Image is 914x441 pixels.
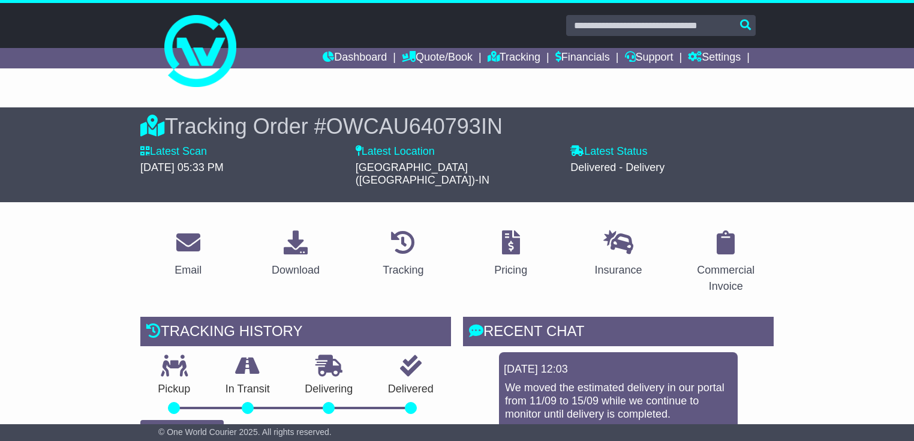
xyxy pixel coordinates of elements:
[587,226,650,283] a: Insurance
[264,226,327,283] a: Download
[158,427,332,437] span: © One World Courier 2025. All rights reserved.
[326,114,503,139] span: OWCAU640793IN
[488,48,540,68] a: Tracking
[625,48,674,68] a: Support
[140,383,208,396] p: Pickup
[594,262,642,278] div: Insurance
[402,48,473,68] a: Quote/Book
[287,383,371,396] p: Delivering
[570,161,665,173] span: Delivered - Delivery
[208,383,288,396] p: In Transit
[494,262,527,278] div: Pricing
[356,145,435,158] label: Latest Location
[323,48,387,68] a: Dashboard
[383,262,423,278] div: Tracking
[688,48,741,68] a: Settings
[175,262,202,278] div: Email
[555,48,610,68] a: Financials
[371,383,452,396] p: Delivered
[140,420,224,441] button: View Full Tracking
[505,382,732,421] p: We moved the estimated delivery in our portal from 11/09 to 15/09 while we continue to monitor un...
[140,317,451,349] div: Tracking history
[678,226,774,299] a: Commercial Invoice
[356,161,489,187] span: [GEOGRAPHIC_DATA] ([GEOGRAPHIC_DATA])-IN
[375,226,431,283] a: Tracking
[686,262,766,295] div: Commercial Invoice
[167,226,209,283] a: Email
[140,145,207,158] label: Latest Scan
[463,317,774,349] div: RECENT CHAT
[140,113,774,139] div: Tracking Order #
[504,363,733,376] div: [DATE] 12:03
[140,161,224,173] span: [DATE] 05:33 PM
[570,145,647,158] label: Latest Status
[272,262,320,278] div: Download
[486,226,535,283] a: Pricing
